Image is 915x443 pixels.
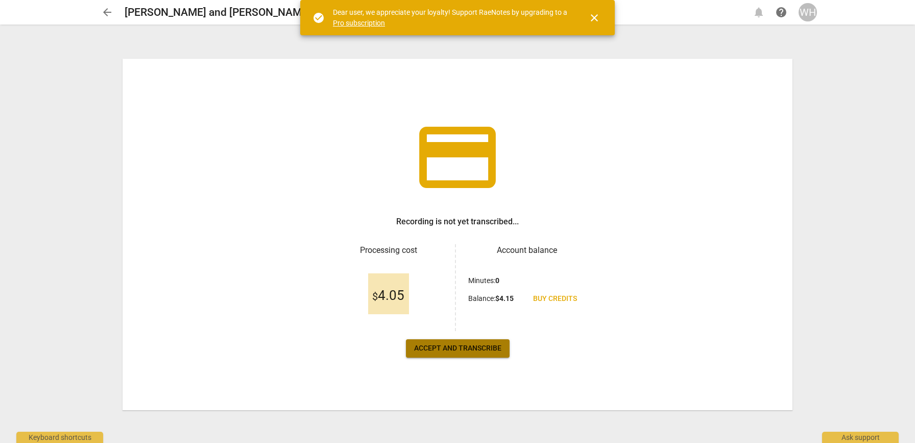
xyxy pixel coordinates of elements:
[588,12,600,24] span: close
[312,12,325,24] span: check_circle
[495,276,499,285] b: 0
[799,3,817,21] button: WH
[414,343,501,354] span: Accept and transcribe
[333,19,385,27] a: Pro subscription
[406,339,510,358] button: Accept and transcribe
[468,293,514,304] p: Balance :
[125,6,311,19] h2: [PERSON_NAME] and [PERSON_NAME]
[412,111,503,203] span: credit_card
[16,432,103,443] div: Keyboard shortcuts
[333,7,570,28] div: Dear user, we appreciate your loyalty! Support RaeNotes by upgrading to a
[822,432,899,443] div: Ask support
[372,288,404,304] span: 4.05
[495,294,514,302] b: $ 4.15
[772,3,790,21] a: Help
[101,6,113,18] span: arrow_back
[468,244,585,257] h3: Account balance
[582,6,607,30] button: Close
[330,244,447,257] h3: Processing cost
[372,290,378,302] span: $
[525,290,585,308] a: Buy credits
[533,294,577,304] span: Buy credits
[396,216,519,228] h3: Recording is not yet transcribed...
[468,275,499,286] p: Minutes :
[775,6,787,18] span: help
